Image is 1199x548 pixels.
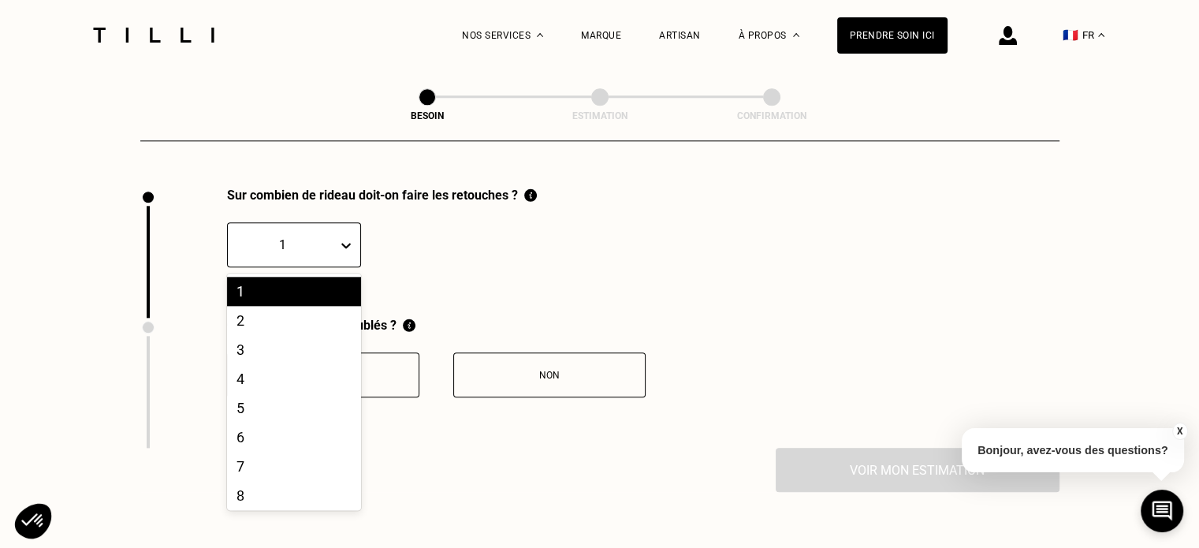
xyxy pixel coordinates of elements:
div: 5 [227,393,361,423]
div: Confirmation [693,110,851,121]
div: 3 [227,335,361,364]
div: Non [462,370,637,381]
a: Artisan [659,30,701,41]
div: 6 [227,423,361,452]
div: 7 [227,452,361,481]
p: Bonjour, avez-vous des questions? [962,428,1184,472]
img: menu déroulant [1098,33,1104,37]
img: Menu déroulant [537,33,543,37]
a: Prendre soin ici [837,17,948,54]
div: 8 [227,481,361,510]
img: Comment compter le nombre de rideaux ? [524,188,537,203]
button: X [1171,423,1187,440]
div: Estimation [521,110,679,121]
span: 🇫🇷 [1063,28,1078,43]
button: Non [453,352,646,397]
div: 1 [227,277,361,306]
img: icône connexion [999,26,1017,45]
div: Ce sont des rideaux doublés ? [227,318,646,333]
img: Menu déroulant à propos [793,33,799,37]
div: Besoin [348,110,506,121]
img: Qu'est ce qu'une doublure ? [403,318,415,333]
div: 2 [227,306,361,335]
a: Marque [581,30,621,41]
div: 4 [227,364,361,393]
div: Sur combien de rideau doit-on faire les retouches ? [227,188,537,203]
img: Logo du service de couturière Tilli [88,28,220,43]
